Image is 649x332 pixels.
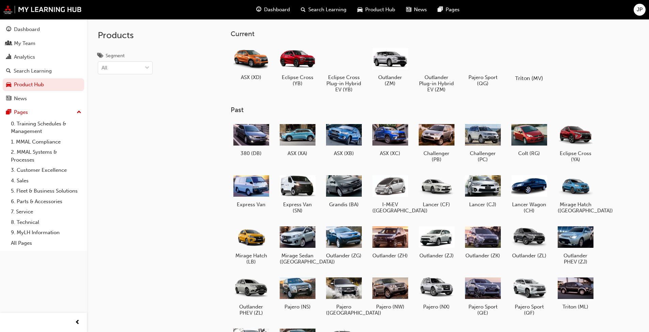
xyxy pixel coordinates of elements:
[326,201,362,208] h5: Grandis (BA)
[462,120,503,165] a: Challenger (PC)
[446,6,460,14] span: Pages
[6,82,11,88] span: car-icon
[465,74,501,87] h5: Pajero Sport (QG)
[416,222,457,261] a: Outlander (ZJ)
[326,253,362,259] h5: Outlander (ZG)
[8,207,84,217] a: 7. Service
[465,253,501,259] h5: Outlander (ZK)
[370,120,411,159] a: ASX (XC)
[419,304,454,310] h5: Pajero (NX)
[323,43,364,95] a: Eclipse Cross Plug-in Hybrid EV (YB)
[264,6,290,14] span: Dashboard
[280,253,315,265] h5: Mirage Sedan ([GEOGRAPHIC_DATA])
[280,150,315,156] h5: ASX (XA)
[372,253,408,259] h5: Outlander (ZH)
[637,6,643,14] span: JP
[6,41,11,47] span: people-icon
[301,5,306,14] span: search-icon
[231,222,272,268] a: Mirage Hatch (LB)
[416,43,457,95] a: Outlander Plug-in Hybrid EV (ZM)
[406,5,411,14] span: news-icon
[558,150,593,163] h5: Eclipse Cross (YA)
[401,3,432,17] a: news-iconNews
[352,3,401,17] a: car-iconProduct Hub
[3,22,84,106] button: DashboardMy TeamAnalyticsSearch LearningProduct HubNews
[277,222,318,268] a: Mirage Sedan ([GEOGRAPHIC_DATA])
[3,78,84,91] a: Product Hub
[419,253,454,259] h5: Outlander (ZJ)
[3,65,84,77] a: Search Learning
[509,43,550,83] a: Triton (MV)
[509,222,550,261] a: Outlander (ZL)
[231,43,272,83] a: ASX (XD)
[102,64,107,72] div: All
[370,171,411,216] a: I-MiEV ([GEOGRAPHIC_DATA])
[438,5,443,14] span: pages-icon
[145,64,150,73] span: down-icon
[14,40,35,47] div: My Team
[233,253,269,265] h5: Mirage Hatch (LB)
[3,106,84,119] button: Pages
[509,171,550,216] a: Lancer Wagon (CH)
[372,74,408,87] h5: Outlander (ZM)
[6,27,11,33] span: guage-icon
[357,5,362,14] span: car-icon
[511,201,547,214] h5: Lancer Wagon (CH)
[8,176,84,186] a: 4. Sales
[414,6,427,14] span: News
[370,273,411,313] a: Pajero (NW)
[365,6,395,14] span: Product Hub
[416,120,457,165] a: Challenger (PB)
[8,165,84,176] a: 3. Customer Excellence
[277,171,318,216] a: Express Van (SN)
[8,196,84,207] a: 6. Parts & Accessories
[558,304,593,310] h5: Triton (ML)
[509,273,550,319] a: Pajero Sport (QF)
[6,68,11,74] span: search-icon
[8,217,84,228] a: 8. Technical
[462,273,503,319] a: Pajero Sport (QE)
[419,150,454,163] h5: Challenger (PB)
[14,95,27,103] div: News
[280,74,315,87] h5: Eclipse Cross (YB)
[3,51,84,63] a: Analytics
[98,53,103,59] span: tags-icon
[326,150,362,156] h5: ASX (XB)
[231,171,272,210] a: Express Van
[3,5,82,14] img: mmal
[419,201,454,208] h5: Lancer (CF)
[280,201,315,214] h5: Express Van (SN)
[308,6,346,14] span: Search Learning
[233,74,269,80] h5: ASX (XD)
[370,222,411,261] a: Outlander (ZH)
[509,120,550,159] a: Colt (RG)
[75,318,80,327] span: prev-icon
[8,238,84,248] a: All Pages
[465,304,501,316] h5: Pajero Sport (QE)
[555,120,596,165] a: Eclipse Cross (YA)
[511,253,547,259] h5: Outlander (ZL)
[231,120,272,159] a: 380 (DB)
[6,109,11,116] span: pages-icon
[77,108,81,117] span: up-icon
[465,201,501,208] h5: Lancer (CJ)
[277,120,318,159] a: ASX (XA)
[251,3,295,17] a: guage-iconDashboard
[8,147,84,165] a: 2. MMAL Systems & Processes
[416,171,457,210] a: Lancer (CF)
[3,37,84,50] a: My Team
[416,273,457,313] a: Pajero (NX)
[372,304,408,310] h5: Pajero (NW)
[323,222,364,261] a: Outlander (ZG)
[372,150,408,156] h5: ASX (XC)
[372,201,408,214] h5: I-MiEV ([GEOGRAPHIC_DATA])
[555,222,596,268] a: Outlander PHEV (ZJ)
[555,273,596,313] a: Triton (ML)
[323,273,364,319] a: Pajero ([GEOGRAPHIC_DATA])
[256,5,261,14] span: guage-icon
[8,227,84,238] a: 9. MyLH Information
[14,26,40,33] div: Dashboard
[14,67,52,75] div: Search Learning
[634,4,646,16] button: JP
